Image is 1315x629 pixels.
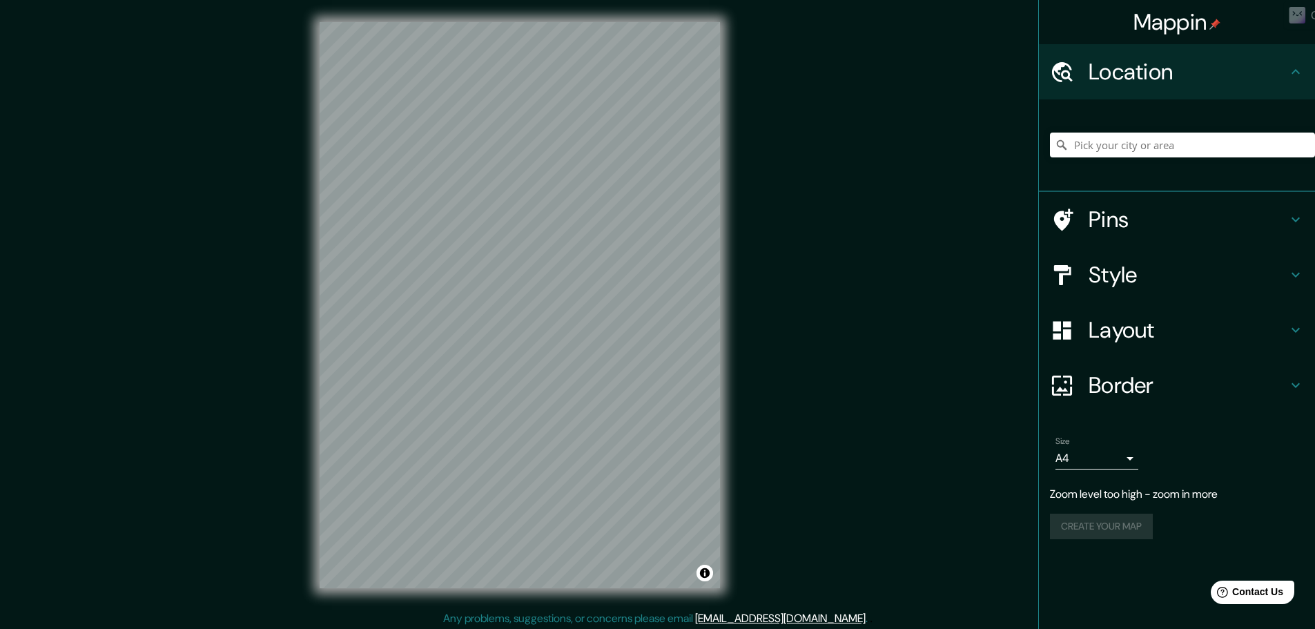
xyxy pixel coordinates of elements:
[1039,247,1315,302] div: Style
[1089,261,1287,289] h4: Style
[868,610,870,627] div: .
[443,610,868,627] p: Any problems, suggestions, or concerns please email .
[1039,44,1315,99] div: Location
[1039,192,1315,247] div: Pins
[1089,206,1287,233] h4: Pins
[320,22,720,588] canvas: Map
[1039,358,1315,413] div: Border
[1133,8,1221,36] h4: Mappin
[695,611,866,626] a: [EMAIL_ADDRESS][DOMAIN_NAME]
[870,610,873,627] div: .
[1050,133,1315,157] input: Pick your city or area
[1055,436,1070,447] label: Size
[1089,58,1287,86] h4: Location
[1089,371,1287,399] h4: Border
[1039,302,1315,358] div: Layout
[1192,575,1300,614] iframe: Help widget launcher
[1089,316,1287,344] h4: Layout
[1055,447,1138,470] div: A4
[1209,19,1220,30] img: pin-icon.png
[697,565,713,581] button: Toggle attribution
[1050,486,1304,503] p: Zoom level too high - zoom in more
